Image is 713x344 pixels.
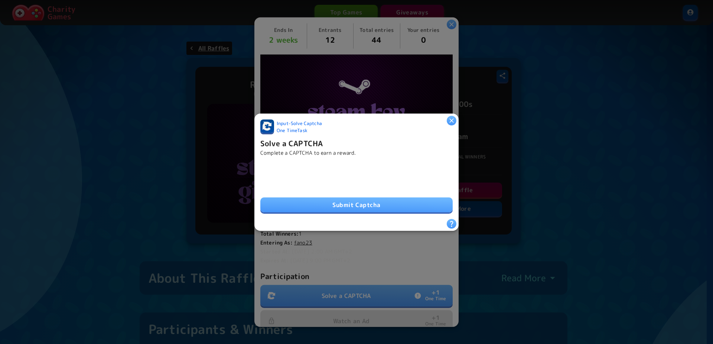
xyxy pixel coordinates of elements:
span: One Time Task [277,127,307,134]
h6: Solve a CAPTCHA [260,137,323,149]
span: Input - Solve Captcha [277,120,322,127]
p: Complete a CAPTCHA to earn a reward. [260,149,356,156]
iframe: reCAPTCHA [260,163,373,191]
button: Submit Captcha [260,197,453,212]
